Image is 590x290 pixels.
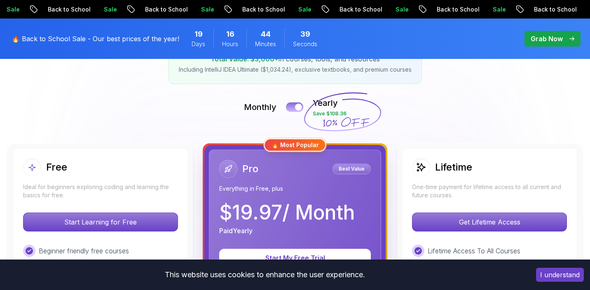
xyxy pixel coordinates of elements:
[261,28,271,40] span: 44 Minutes
[412,183,567,199] p: One-time payment for lifetime access to all current and future courses.
[211,55,279,63] span: Total Value: $3,000+
[531,34,563,44] p: Grab Now
[179,65,412,74] p: Including IntelliJ IDEA Ultimate ($1,034.24), exclusive textbooks, and premium courses
[412,213,567,231] p: Get Lifetime Access
[255,40,276,48] span: Minutes
[194,5,220,14] p: Sale
[194,28,203,40] span: 19 Days
[179,54,412,64] p: in courses, tools, and resources
[428,246,520,256] p: Lifetime Access To All Courses
[244,101,276,113] p: Monthly
[97,5,123,14] p: Sale
[527,5,583,14] p: Back to School
[23,213,178,231] p: Start Learning for Free
[229,253,361,263] p: Start My Free Trial
[138,5,194,14] p: Back to School
[219,254,371,262] a: Start My Free Trial
[12,34,179,44] p: 🔥 Back to School Sale - Our best prices of the year!
[219,226,253,236] p: Paid Yearly
[242,162,258,175] h2: Pro
[23,218,178,226] a: Start Learning for Free
[435,161,472,174] h2: Lifetime
[219,185,371,193] p: Everything in Free, plus
[226,28,234,40] span: 16 Hours
[222,40,238,48] span: Hours
[412,218,567,226] a: Get Lifetime Access
[389,5,415,14] p: Sale
[46,161,67,174] h2: Free
[23,213,178,232] button: Start Learning for Free
[412,213,567,232] button: Get Lifetime Access
[536,268,584,282] button: Accept cookies
[486,5,512,14] p: Sale
[219,203,355,222] p: $ 19.97 / Month
[291,5,318,14] p: Sale
[293,40,317,48] span: Seconds
[300,28,310,40] span: 39 Seconds
[430,5,486,14] p: Back to School
[235,5,291,14] p: Back to School
[332,5,389,14] p: Back to School
[23,183,178,199] p: Ideal for beginners exploring coding and learning the basics for free.
[6,266,524,284] div: This website uses cookies to enhance the user experience.
[192,40,205,48] span: Days
[39,246,129,256] p: Beginner friendly free courses
[334,165,370,173] p: Best Value
[41,5,97,14] p: Back to School
[219,249,371,267] button: Start My Free Trial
